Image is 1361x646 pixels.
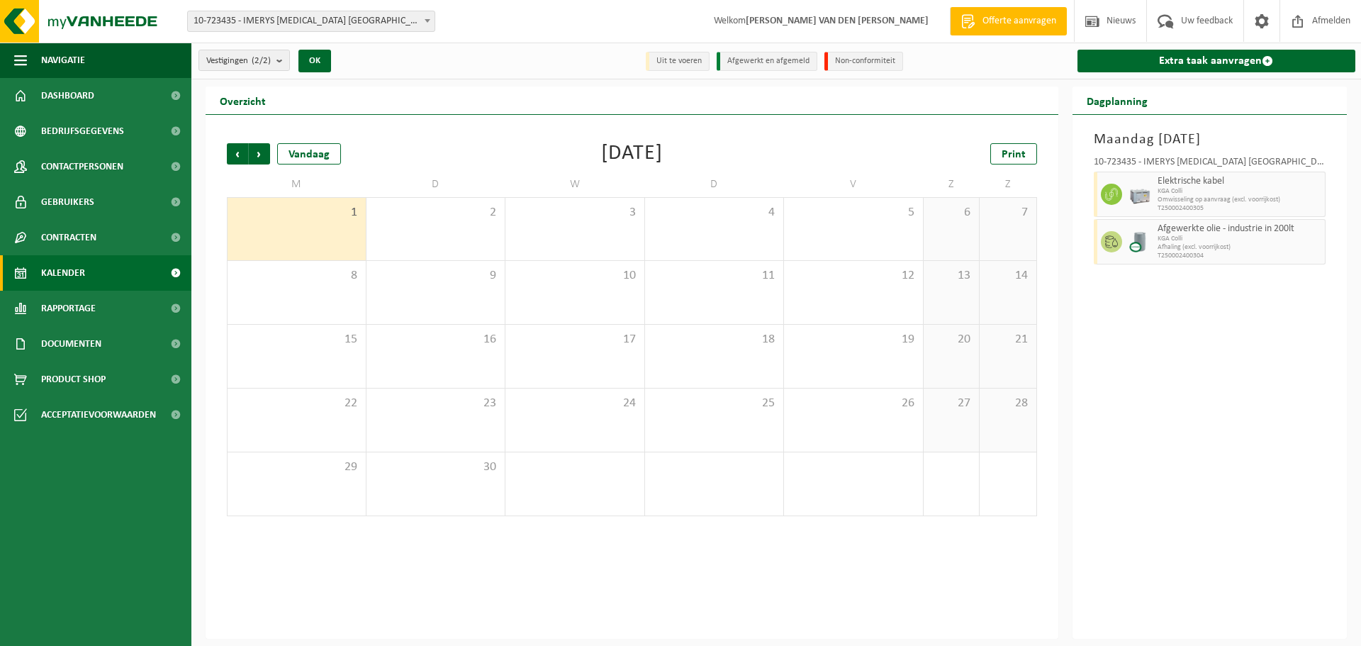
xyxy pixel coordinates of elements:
span: 30 [374,460,498,475]
span: 15 [235,332,359,347]
span: 22 [235,396,359,411]
a: Extra taak aanvragen [1077,50,1356,72]
span: Gebruikers [41,184,94,220]
span: 27 [931,396,973,411]
td: W [505,172,645,197]
span: Contactpersonen [41,149,123,184]
span: Navigatie [41,43,85,78]
strong: [PERSON_NAME] VAN DEN [PERSON_NAME] [746,16,929,26]
span: 5 [791,205,916,221]
span: 14 [987,268,1029,284]
a: Print [990,143,1037,165]
h3: Maandag [DATE] [1094,129,1326,150]
img: LP-LD-00200-CU [1129,231,1150,252]
li: Uit te voeren [646,52,710,71]
h2: Overzicht [206,87,280,114]
img: PB-LB-0680-HPE-GY-11 [1129,184,1150,205]
button: OK [298,50,331,72]
span: 10-723435 - IMERYS TALC BELGIUM - GENT [187,11,435,32]
li: Afgewerkt en afgemeld [717,52,817,71]
span: 16 [374,332,498,347]
a: Offerte aanvragen [950,7,1067,35]
span: 7 [987,205,1029,221]
span: Contracten [41,220,96,255]
span: Rapportage [41,291,96,326]
span: 23 [374,396,498,411]
span: Product Shop [41,362,106,397]
span: 9 [374,268,498,284]
span: T250002400304 [1158,252,1322,260]
button: Vestigingen(2/2) [198,50,290,71]
span: 1 [235,205,359,221]
span: 8 [235,268,359,284]
td: Z [924,172,980,197]
span: 3 [513,205,637,221]
span: 4 [652,205,777,221]
div: 10-723435 - IMERYS [MEDICAL_DATA] [GEOGRAPHIC_DATA] - [GEOGRAPHIC_DATA] [1094,157,1326,172]
span: Elektrische kabel [1158,176,1322,187]
span: 25 [652,396,777,411]
td: M [227,172,366,197]
h2: Dagplanning [1072,87,1162,114]
span: Afhaling (excl. voorrijkost) [1158,243,1322,252]
span: 10-723435 - IMERYS TALC BELGIUM - GENT [188,11,435,31]
span: 19 [791,332,916,347]
span: Vorige [227,143,248,165]
td: Z [980,172,1036,197]
span: Kalender [41,255,85,291]
span: 24 [513,396,637,411]
span: T250002400305 [1158,204,1322,213]
span: 11 [652,268,777,284]
span: Print [1002,149,1026,160]
span: 18 [652,332,777,347]
span: 28 [987,396,1029,411]
span: Afgewerkte olie - industrie in 200lt [1158,223,1322,235]
span: Acceptatievoorwaarden [41,397,156,433]
td: V [784,172,924,197]
span: 20 [931,332,973,347]
td: D [366,172,506,197]
span: 29 [235,460,359,475]
span: 26 [791,396,916,411]
span: Documenten [41,326,101,362]
span: KGA Colli [1158,235,1322,243]
span: 10 [513,268,637,284]
span: 6 [931,205,973,221]
span: 2 [374,205,498,221]
span: Omwisseling op aanvraag (excl. voorrijkost) [1158,196,1322,204]
li: Non-conformiteit [824,52,903,71]
count: (2/2) [252,56,271,65]
span: 13 [931,268,973,284]
td: D [645,172,785,197]
span: Volgende [249,143,270,165]
span: 12 [791,268,916,284]
span: Bedrijfsgegevens [41,113,124,149]
span: 21 [987,332,1029,347]
span: Vestigingen [206,50,271,72]
div: [DATE] [601,143,663,165]
span: Offerte aanvragen [979,14,1060,28]
span: KGA Colli [1158,187,1322,196]
div: Vandaag [277,143,341,165]
span: 17 [513,332,637,347]
span: Dashboard [41,78,94,113]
